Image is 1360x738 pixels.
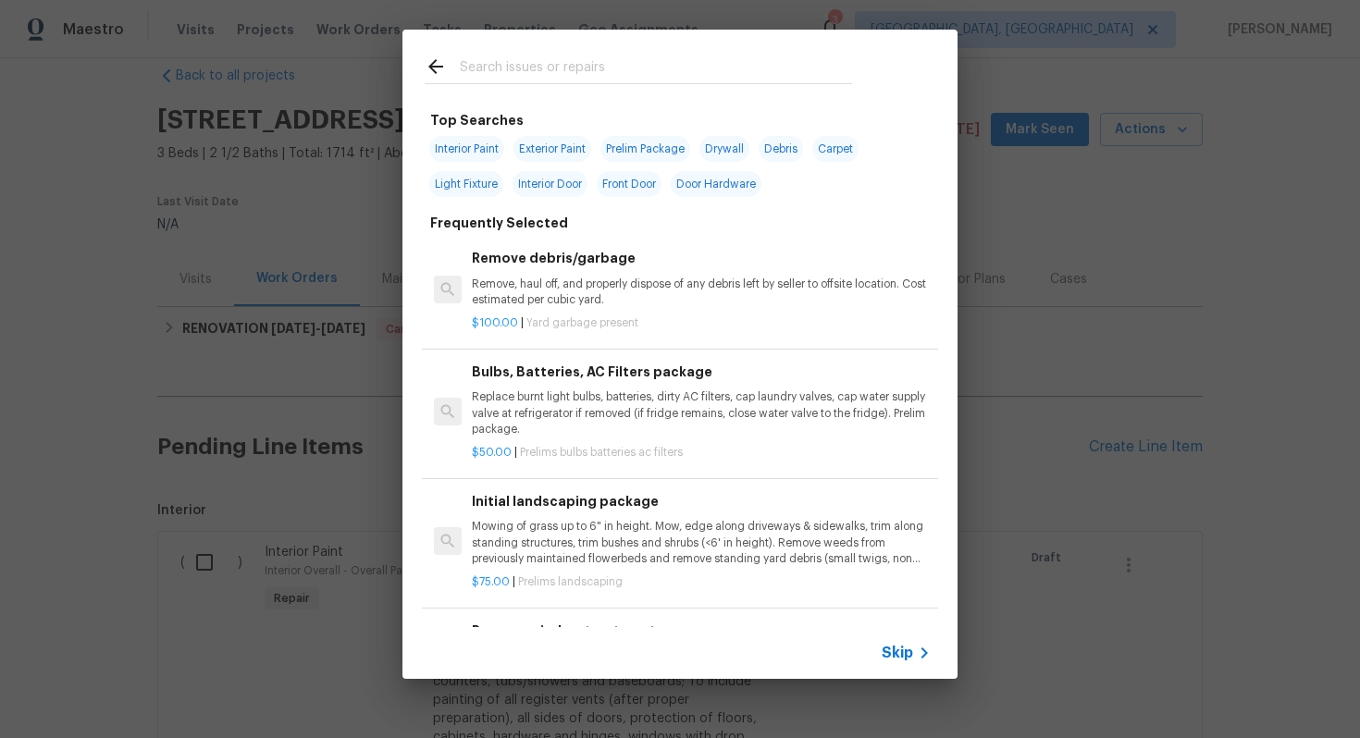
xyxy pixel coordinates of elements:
[472,248,931,268] h6: Remove debris/garbage
[472,315,931,331] p: |
[429,136,504,162] span: Interior Paint
[518,576,623,587] span: Prelims landscaping
[472,362,931,382] h6: Bulbs, Batteries, AC Filters package
[472,491,931,511] h6: Initial landscaping package
[472,317,518,328] span: $100.00
[472,277,931,308] p: Remove, haul off, and properly dispose of any debris left by seller to offsite location. Cost est...
[460,55,852,83] input: Search issues or repairs
[472,445,931,461] p: |
[526,317,638,328] span: Yard garbage present
[759,136,803,162] span: Debris
[430,213,568,233] h6: Frequently Selected
[882,644,913,662] span: Skip
[472,574,931,590] p: |
[671,171,761,197] span: Door Hardware
[513,171,587,197] span: Interior Door
[472,519,931,566] p: Mowing of grass up to 6" in height. Mow, edge along driveways & sidewalks, trim along standing st...
[812,136,859,162] span: Carpet
[699,136,749,162] span: Drywall
[429,171,503,197] span: Light Fixture
[472,621,931,641] h6: Remove window treatments
[513,136,591,162] span: Exterior Paint
[472,447,512,458] span: $50.00
[472,389,931,437] p: Replace burnt light bulbs, batteries, dirty AC filters, cap laundry valves, cap water supply valv...
[520,447,683,458] span: Prelims bulbs batteries ac filters
[600,136,690,162] span: Prelim Package
[472,576,510,587] span: $75.00
[597,171,661,197] span: Front Door
[430,110,524,130] h6: Top Searches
